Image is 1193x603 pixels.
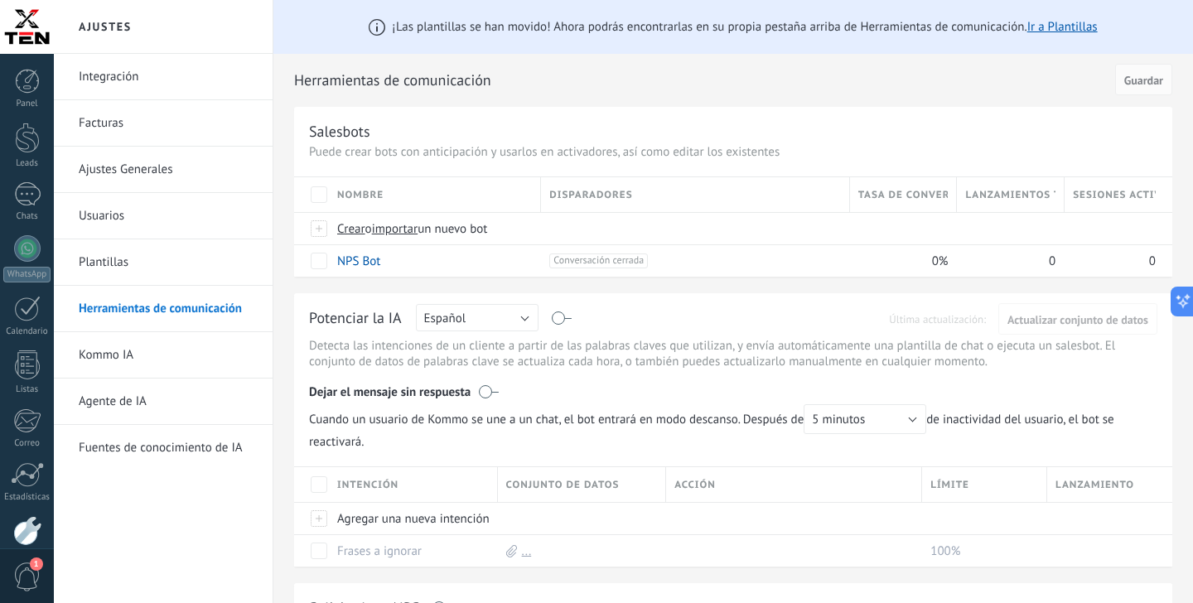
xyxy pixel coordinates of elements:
span: o [365,221,372,237]
span: Cuando un usuario de Kommo se une a un chat, el bot entrará en modo descanso. Después de [309,404,926,434]
div: Potenciar la IA [309,308,402,330]
span: 0 [1049,253,1055,269]
span: Español [424,311,466,326]
li: Facturas [54,100,273,147]
div: WhatsApp [3,267,51,282]
span: 0 [1149,253,1156,269]
span: Crear [337,221,365,237]
span: Conversación cerrada [549,253,648,268]
span: 1 [30,557,43,571]
div: Dejar el mensaje sin respuesta [309,373,1157,404]
div: 0 [957,245,1056,277]
div: Estadísticas [3,492,51,503]
span: un nuevo bot [418,221,487,237]
p: Detecta las intenciones de un cliente a partir de las palabras claves que utilizan, y envía autom... [309,338,1157,369]
div: Agregar una nueva intención [329,503,490,534]
li: Integración [54,54,273,100]
li: Agente de IA [54,379,273,425]
a: NPS Bot [337,253,380,269]
span: 0% [932,253,949,269]
div: Leads [3,158,51,169]
a: Frases a ignorar [337,543,422,559]
a: ... [522,543,532,559]
span: Lanzamiento [1055,477,1134,493]
a: Plantillas [79,239,256,286]
span: 100% [930,543,960,559]
li: Fuentes de conocimiento de IA [54,425,273,470]
div: Calendario [3,326,51,337]
span: ¡Las plantillas se han movido! Ahora podrás encontrarlas en su propia pestaña arriba de Herramien... [392,19,1097,35]
li: Plantillas [54,239,273,286]
button: Español [416,304,539,331]
div: Salesbots [309,122,370,141]
span: Conjunto de datos [506,477,620,493]
button: 5 minutos [804,404,926,434]
div: Correo [3,438,51,449]
div: Panel [3,99,51,109]
p: Puede crear bots con anticipación y usarlos en activadores, así como editar los existentes [309,144,1157,160]
span: Lanzamientos totales [965,187,1055,203]
span: Sesiones activas [1073,187,1156,203]
a: Kommo IA [79,332,256,379]
li: Herramientas de comunicación [54,286,273,332]
span: 5 minutos [812,412,865,427]
a: Ir a Plantillas [1027,19,1098,35]
li: Ajustes Generales [54,147,273,193]
div: Chats [3,211,51,222]
li: Usuarios [54,193,273,239]
a: Ajustes Generales [79,147,256,193]
span: Intención [337,477,398,493]
a: Facturas [79,100,256,147]
span: Límite [930,477,969,493]
a: Herramientas de comunicación [79,286,256,332]
li: Kommo IA [54,332,273,379]
div: 0 [1065,245,1156,277]
span: importar [372,221,418,237]
div: 0% [850,245,949,277]
span: de inactividad del usuario, el bot se reactivará. [309,404,1157,450]
a: Fuentes de conocimiento de IA [79,425,256,471]
a: Usuarios [79,193,256,239]
span: Nombre [337,187,384,203]
span: Tasa de conversión [858,187,949,203]
a: Integración [79,54,256,100]
span: Disparadores [549,187,632,203]
h2: Herramientas de comunicación [294,64,1109,97]
button: Guardar [1115,64,1172,95]
div: Listas [3,384,51,395]
div: 100% [922,535,1039,567]
span: Guardar [1124,75,1163,86]
a: Agente de IA [79,379,256,425]
span: Acción [674,477,716,493]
